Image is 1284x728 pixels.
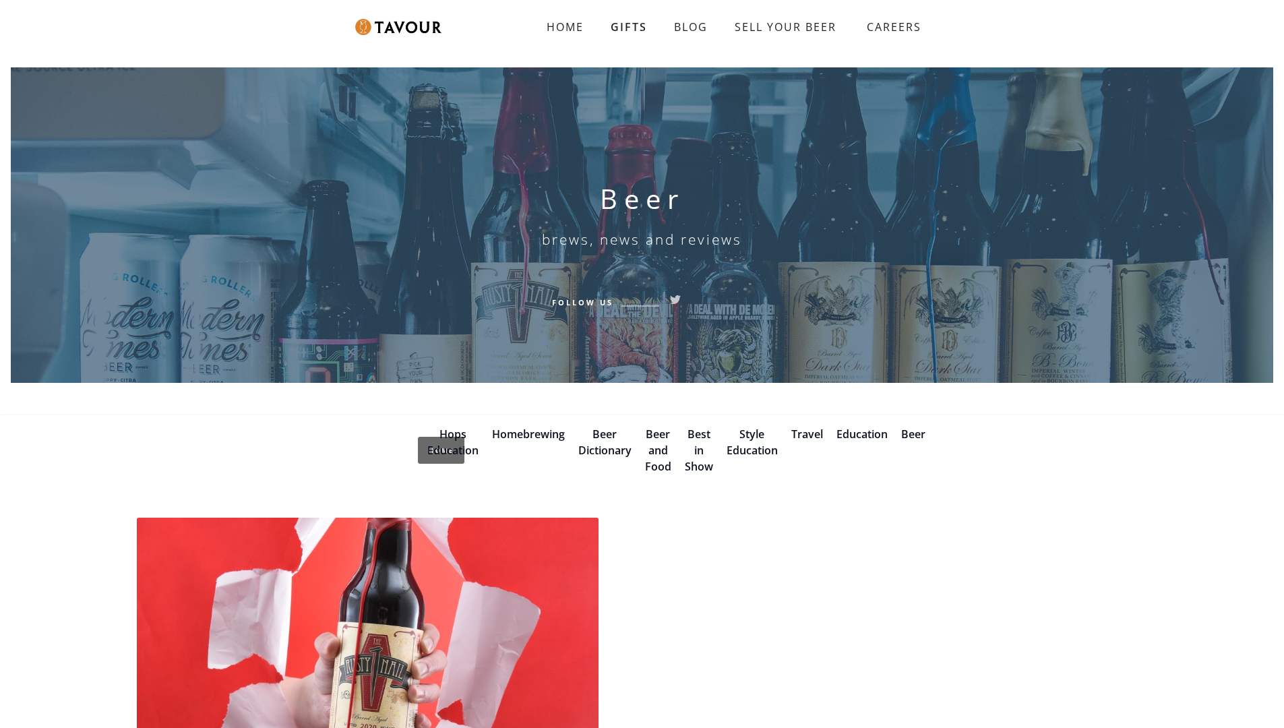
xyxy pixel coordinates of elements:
[867,13,921,40] strong: CAREERS
[578,427,632,458] a: Beer Dictionary
[850,8,931,46] a: CAREERS
[542,231,742,247] h6: brews, news and reviews
[685,427,713,474] a: Best in Show
[836,427,888,442] a: Education
[661,13,721,40] a: BLOG
[600,183,685,215] h1: Beer
[791,427,823,442] a: Travel
[418,437,464,464] a: Home
[547,20,584,34] strong: HOME
[492,427,565,442] a: Homebrewing
[427,427,479,458] a: Hops Education
[597,13,661,40] a: GIFTS
[901,427,925,442] a: Beer
[533,13,597,40] a: HOME
[727,427,778,458] a: Style Education
[552,296,613,308] h6: Follow Us
[721,13,850,40] a: SELL YOUR BEER
[645,427,671,474] a: Beer and Food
